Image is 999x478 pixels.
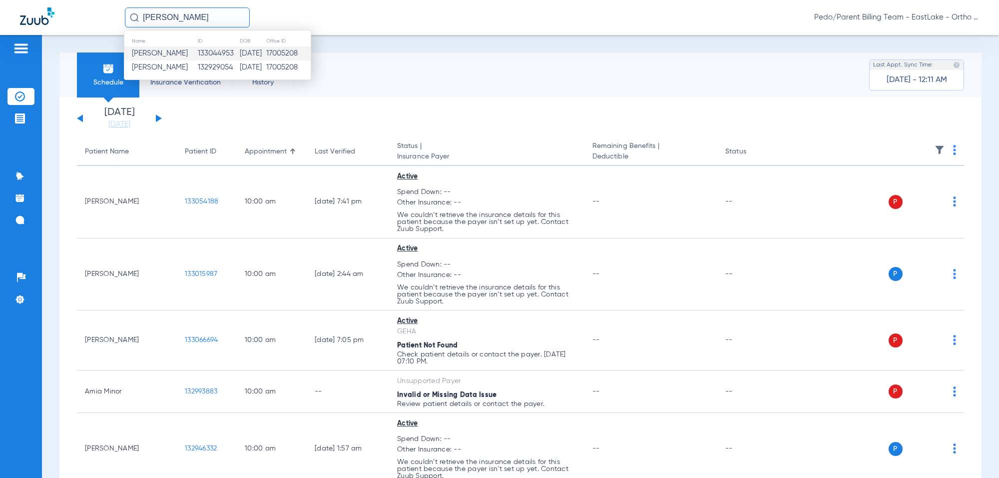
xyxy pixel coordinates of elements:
[389,138,584,166] th: Status |
[953,335,956,345] img: group-dot-blue.svg
[717,138,785,166] th: Status
[315,146,381,157] div: Last Verified
[89,107,149,129] li: [DATE]
[239,77,287,87] span: History
[237,238,307,311] td: 10:00 AM
[147,77,224,87] span: Insurance Verification
[873,60,933,70] span: Last Appt. Sync Time:
[132,63,188,71] span: [PERSON_NAME]
[266,60,311,74] td: 17005208
[185,270,217,277] span: 133015987
[397,211,576,232] p: We couldn’t retrieve the insurance details for this patient because the payer isn’t set up yet. C...
[307,166,389,238] td: [DATE] 7:41 PM
[717,238,785,311] td: --
[953,196,956,206] img: group-dot-blue.svg
[185,198,218,205] span: 133054188
[239,35,265,46] th: DOB
[307,238,389,311] td: [DATE] 2:44 AM
[197,35,239,46] th: ID
[397,444,576,455] span: Other Insurance: --
[185,146,229,157] div: Patient ID
[397,351,576,365] p: Check patient details or contact the payer. [DATE] 07:10 PM.
[130,13,139,22] img: Search Icon
[953,61,960,68] img: last sync help info
[397,376,576,386] div: Unsupported Payer
[85,146,169,157] div: Patient Name
[397,151,576,162] span: Insurance Payer
[197,60,239,74] td: 132929054
[397,197,576,208] span: Other Insurance: --
[77,370,177,413] td: Amia Minor
[102,62,114,74] img: Schedule
[89,119,149,129] a: [DATE]
[592,198,600,205] span: --
[315,146,355,157] div: Last Verified
[592,151,709,162] span: Deductible
[266,35,311,46] th: Office ID
[889,267,903,281] span: P
[592,388,600,395] span: --
[889,384,903,398] span: P
[266,46,311,60] td: 17005208
[935,145,945,155] img: filter.svg
[245,146,287,157] div: Appointment
[397,284,576,305] p: We couldn’t retrieve the insurance details for this patient because the payer isn’t set up yet. C...
[307,370,389,413] td: --
[237,370,307,413] td: 10:00 AM
[397,187,576,197] span: Spend Down: --
[717,166,785,238] td: --
[132,49,188,57] span: [PERSON_NAME]
[953,443,956,453] img: group-dot-blue.svg
[397,243,576,254] div: Active
[717,370,785,413] td: --
[20,7,54,25] img: Zuub Logo
[717,310,785,370] td: --
[237,166,307,238] td: 10:00 AM
[307,310,389,370] td: [DATE] 7:05 PM
[239,60,265,74] td: [DATE]
[125,7,250,27] input: Search for patients
[85,146,129,157] div: Patient Name
[397,316,576,326] div: Active
[84,77,132,87] span: Schedule
[397,418,576,429] div: Active
[814,12,979,22] span: Pedo/Parent Billing Team - EastLake - Ortho | The Super Dentists
[185,445,217,452] span: 132946332
[889,442,903,456] span: P
[245,146,299,157] div: Appointment
[592,270,600,277] span: --
[397,171,576,182] div: Active
[953,269,956,279] img: group-dot-blue.svg
[185,146,216,157] div: Patient ID
[889,333,903,347] span: P
[887,75,947,85] span: [DATE] - 12:11 AM
[397,259,576,270] span: Spend Down: --
[124,35,197,46] th: Name
[239,46,265,60] td: [DATE]
[592,336,600,343] span: --
[953,386,956,396] img: group-dot-blue.svg
[77,166,177,238] td: [PERSON_NAME]
[584,138,717,166] th: Remaining Benefits |
[397,270,576,280] span: Other Insurance: --
[397,326,576,337] div: GEHA
[185,388,217,395] span: 132993883
[13,42,29,54] img: hamburger-icon
[197,46,239,60] td: 133044953
[77,310,177,370] td: [PERSON_NAME]
[592,445,600,452] span: --
[397,434,576,444] span: Spend Down: --
[889,195,903,209] span: P
[397,391,497,398] span: Invalid or Missing Data Issue
[397,342,458,349] span: Patient Not Found
[185,336,218,343] span: 133066694
[397,400,576,407] p: Review patient details or contact the payer.
[237,310,307,370] td: 10:00 AM
[77,238,177,311] td: [PERSON_NAME]
[953,145,956,155] img: group-dot-blue.svg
